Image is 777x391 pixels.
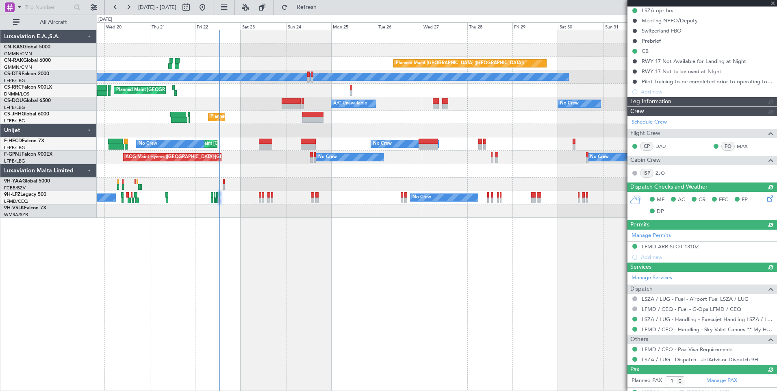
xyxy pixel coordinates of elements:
[4,185,26,191] a: FCBB/BZV
[4,212,28,218] a: WMSA/SZB
[373,138,392,150] div: No Crew
[377,22,422,30] div: Tue 26
[4,179,50,184] a: 9H-YAAGlobal 5000
[4,91,29,97] a: DNMM/LOS
[467,22,513,30] div: Thu 28
[4,104,25,111] a: LFPB/LBG
[422,22,467,30] div: Wed 27
[4,179,22,184] span: 9H-YAA
[98,16,112,23] div: [DATE]
[4,78,25,84] a: LFPB/LBG
[195,22,241,30] div: Fri 22
[333,98,367,110] div: A/C Unavailable
[4,118,25,124] a: LFPB/LBG
[4,158,25,164] a: LFPB/LBG
[4,45,23,50] span: CN-KAS
[25,1,72,13] input: Trip Number
[4,45,50,50] a: CN-KASGlobal 5000
[331,22,377,30] div: Mon 25
[104,22,150,30] div: Wed 20
[4,152,22,157] span: F-GPNJ
[318,151,337,163] div: No Crew
[4,112,49,117] a: CS-JHHGlobal 6000
[116,84,244,96] div: Planned Maint [GEOGRAPHIC_DATA] ([GEOGRAPHIC_DATA])
[278,1,326,14] button: Refresh
[138,4,176,11] span: [DATE] - [DATE]
[4,72,49,76] a: CS-DTRFalcon 2000
[4,139,44,143] a: F-HECDFalcon 7X
[286,22,332,30] div: Sun 24
[241,22,286,30] div: Sat 23
[9,16,88,29] button: All Aircraft
[4,85,22,90] span: CS-RRC
[4,206,46,211] a: 9H-VSLKFalcon 7X
[590,151,609,163] div: No Crew
[139,138,157,150] div: No Crew
[4,152,52,157] a: F-GPNJFalcon 900EX
[4,64,32,70] a: GMMN/CMN
[150,22,195,30] div: Thu 21
[4,145,25,151] a: LFPB/LBG
[512,22,558,30] div: Fri 29
[290,4,324,10] span: Refresh
[4,139,22,143] span: F-HECD
[4,58,23,63] span: CN-RAK
[21,20,86,25] span: All Aircraft
[4,98,23,103] span: CS-DOU
[4,192,46,197] a: 9H-LPZLegacy 500
[4,58,51,63] a: CN-RAKGlobal 6000
[4,192,20,197] span: 9H-LPZ
[560,98,579,110] div: No Crew
[558,22,603,30] div: Sat 30
[4,85,52,90] a: CS-RRCFalcon 900LX
[4,72,22,76] span: CS-DTR
[4,198,28,204] a: LFMD/CEQ
[396,57,524,70] div: Planned Maint [GEOGRAPHIC_DATA] ([GEOGRAPHIC_DATA])
[211,111,339,123] div: Planned Maint [GEOGRAPHIC_DATA] ([GEOGRAPHIC_DATA])
[126,151,263,163] div: AOG Maint Hyères ([GEOGRAPHIC_DATA]-[GEOGRAPHIC_DATA])
[603,22,649,30] div: Sun 31
[4,206,24,211] span: 9H-VSLK
[4,112,22,117] span: CS-JHH
[412,191,431,204] div: No Crew
[4,98,51,103] a: CS-DOUGlobal 6500
[4,51,32,57] a: GMMN/CMN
